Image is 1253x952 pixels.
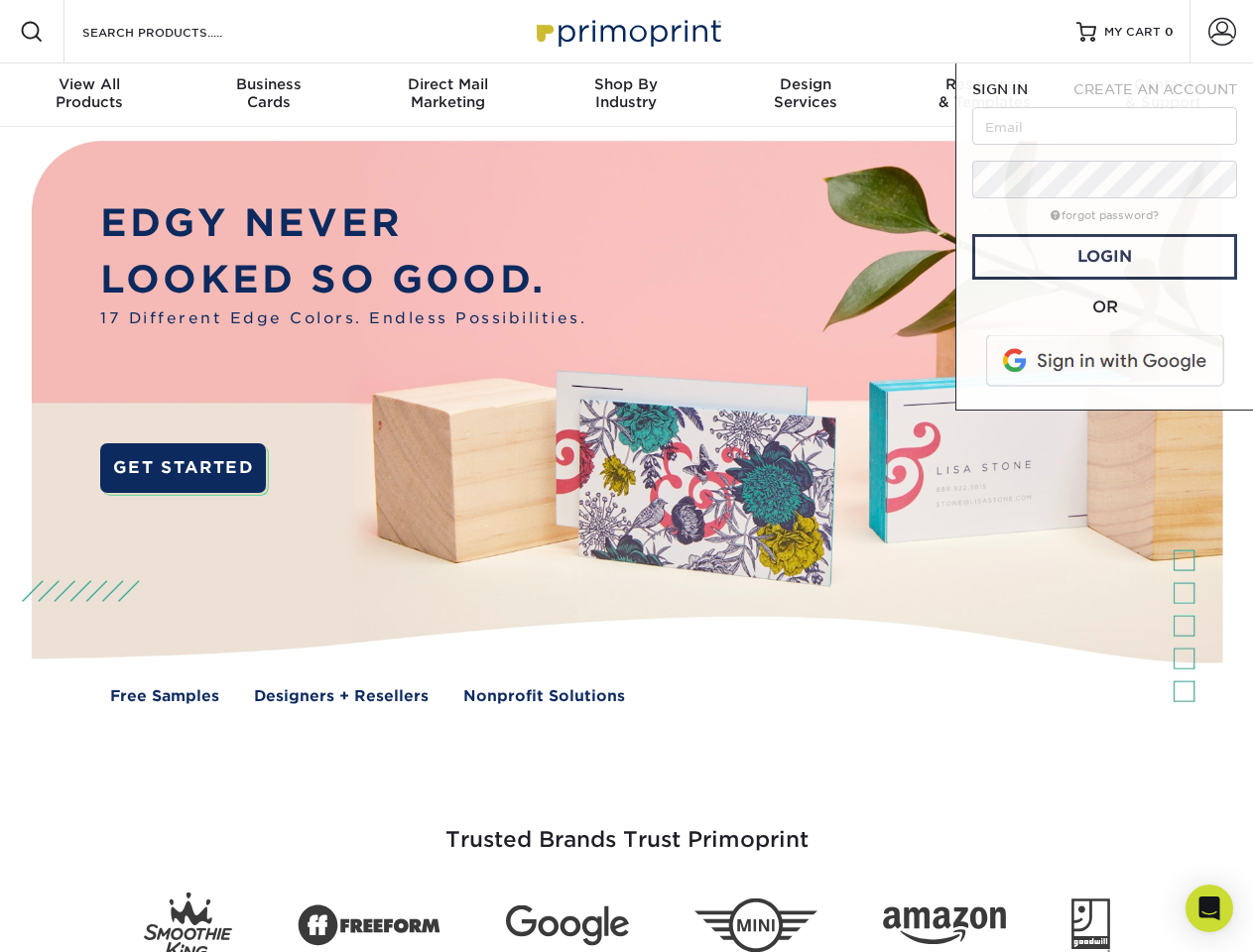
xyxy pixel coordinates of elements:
[1071,898,1110,952] img: Goodwill
[47,779,1207,877] h3: Trusted Brands Trust Primoprint
[972,296,1237,319] div: OR
[179,63,357,127] a: BusinessCards
[100,195,586,252] p: EDGY NEVER
[1073,81,1237,97] span: CREATE AN ACCOUNT
[895,75,1073,93] span: Resources
[463,685,625,708] a: Nonprofit Solutions
[179,75,357,93] span: Business
[506,905,629,946] img: Google
[100,443,266,493] a: GET STARTED
[1051,209,1159,222] a: forgot password?
[537,63,715,127] a: Shop ByIndustry
[716,63,895,127] a: DesignServices
[358,63,537,127] a: Direct MailMarketing
[537,75,715,93] span: Shop By
[895,75,1073,111] div: & Templates
[100,307,586,330] span: 17 Different Edge Colors. Endless Possibilities.
[528,10,726,53] img: Primoprint
[972,81,1028,97] span: SIGN IN
[254,685,429,708] a: Designers + Resellers
[972,107,1237,145] input: Email
[110,685,219,708] a: Free Samples
[80,20,274,44] input: SEARCH PRODUCTS.....
[883,907,1006,945] img: Amazon
[972,234,1237,280] a: Login
[358,75,537,93] span: Direct Mail
[1186,885,1233,932] div: Open Intercom Messenger
[358,75,537,111] div: Marketing
[1165,25,1174,39] span: 0
[537,75,715,111] div: Industry
[100,252,586,308] p: LOOKED SO GOOD.
[716,75,895,93] span: Design
[895,63,1073,127] a: Resources& Templates
[179,75,357,111] div: Cards
[1104,24,1161,41] span: MY CART
[716,75,895,111] div: Services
